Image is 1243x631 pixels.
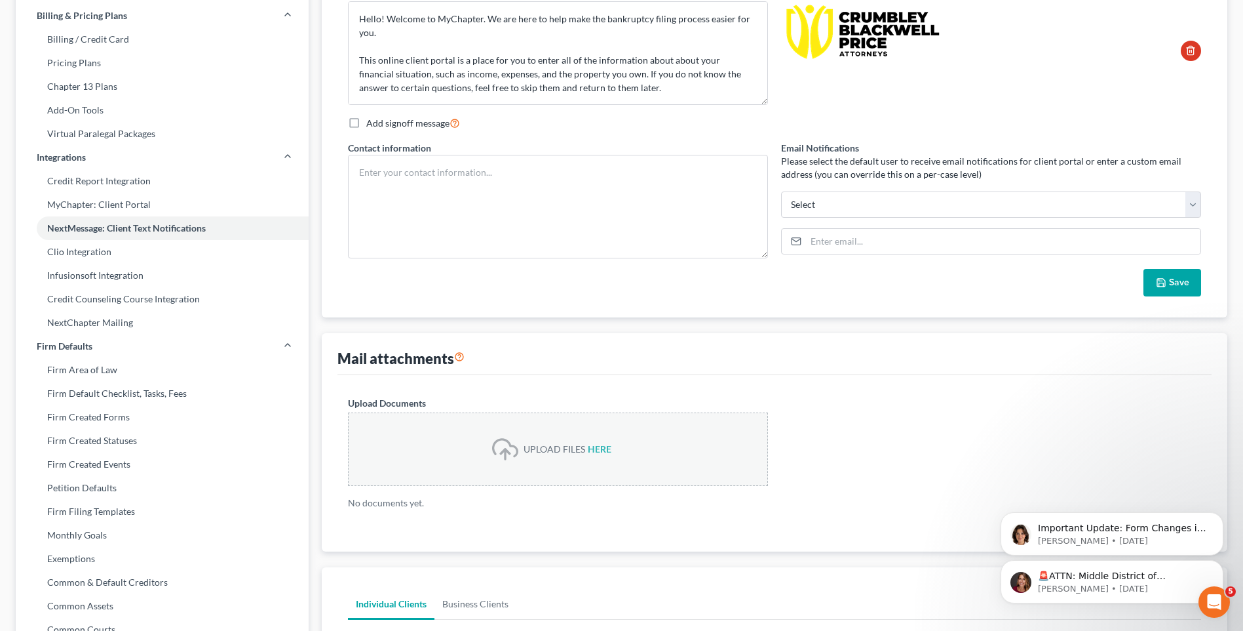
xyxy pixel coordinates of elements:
[37,151,86,164] span: Integrations
[524,443,585,456] div: UPLOAD FILES
[781,141,859,155] label: Email Notifications
[16,571,309,594] a: Common & Default Creditors
[337,349,465,368] div: Mail attachments
[57,142,222,256] span: 🚨ATTN: Middle District of [US_STATE] The court has added a new Credit Counseling Field that we ne...
[29,95,50,116] img: Profile image for Emma
[16,382,309,405] a: Firm Default Checklist, Tasks, Fees
[16,311,309,335] a: NextChapter Mailing
[1198,586,1230,618] iframe: Intercom live chat
[16,4,309,28] a: Billing & Pricing Plans
[16,264,309,287] a: Infusionsoft Integration
[16,500,309,523] a: Firm Filing Templates
[348,396,426,410] label: Upload Documents
[16,169,309,193] a: Credit Report Integration
[348,588,434,620] a: Individual Clients
[16,28,309,51] a: Billing / Credit Card
[57,154,226,166] p: Message from Katie, sent 3w ago
[16,476,309,500] a: Petition Defaults
[16,547,309,571] a: Exemptions
[57,94,226,313] span: Important Update: Form Changes in Progress Due to a major app update, some forms have temporarily...
[348,497,768,510] p: No documents yet.
[37,9,127,22] span: Billing & Pricing Plans
[16,122,309,146] a: Virtual Paralegal Packages
[16,98,309,122] a: Add-On Tools
[16,335,309,358] a: Firm Defaults
[348,141,431,155] label: Contact information
[781,155,1201,181] p: Please select the default user to receive email notifications for client portal or enter a custom...
[1225,586,1236,597] span: 5
[16,287,309,311] a: Credit Counseling Course Integration
[16,51,309,75] a: Pricing Plans
[366,117,449,129] span: Add signoff message
[434,588,516,620] a: Business Clients
[16,453,309,476] a: Firm Created Events
[981,429,1243,624] iframe: Intercom notifications message
[16,594,309,618] a: Common Assets
[16,193,309,216] a: MyChapter: Client Portal
[16,523,309,547] a: Monthly Goals
[16,429,309,453] a: Firm Created Statuses
[20,83,242,127] div: message notification from Emma, 3w ago. Important Update: Form Changes in Progress Due to a major...
[16,75,309,98] a: Chapter 13 Plans
[1143,269,1201,296] button: Save
[16,405,309,429] a: Firm Created Forms
[37,340,92,353] span: Firm Defaults
[16,146,309,169] a: Integrations
[806,229,1200,254] input: Enter email...
[16,216,309,240] a: NextMessage: Client Text Notifications
[57,106,226,118] p: Message from Emma, sent 3w ago
[16,240,309,264] a: Clio Integration
[16,358,309,382] a: Firm Area of Law
[781,1,942,61] img: 0c51b268-8442-44ce-ae99-5e99d5f1848f.png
